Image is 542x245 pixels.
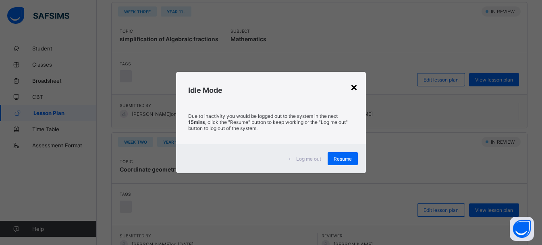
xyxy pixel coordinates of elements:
button: Open asap [510,217,534,241]
div: × [350,80,358,94]
span: Resume [334,156,352,162]
span: Log me out [296,156,321,162]
h2: Idle Mode [188,86,354,94]
strong: 15mins [188,119,205,125]
p: Due to inactivity you would be logged out to the system in the next , click the "Resume" button t... [188,113,354,131]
